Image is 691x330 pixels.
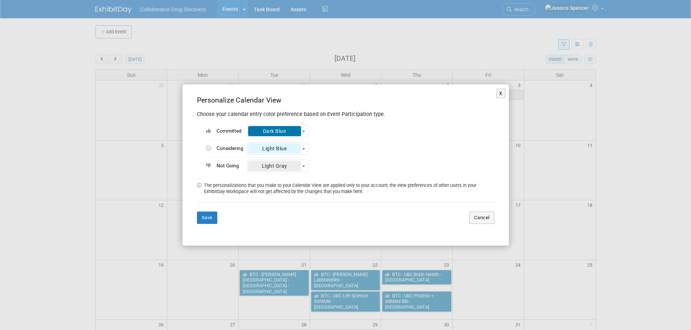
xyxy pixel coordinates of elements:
[496,89,506,98] button: X
[248,126,301,136] div: Dark Blue
[247,125,309,137] button: Dark Blue
[197,107,498,118] div: Choose your calendar entry color preference based on Event Participation type.
[217,145,243,152] div: Considering
[247,142,309,155] button: Light Blue
[248,161,301,171] div: Light Gray
[217,162,243,170] div: Not Going
[203,182,498,195] td: The personalizations that you make to your Calendar View are applied only to your account; the vi...
[469,212,494,224] button: Cancel
[248,143,301,154] div: Light Blue
[247,160,309,172] button: Light Gray
[217,128,243,135] div: Committed
[197,95,498,105] div: Personalize Calendar View
[197,212,217,224] button: Save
